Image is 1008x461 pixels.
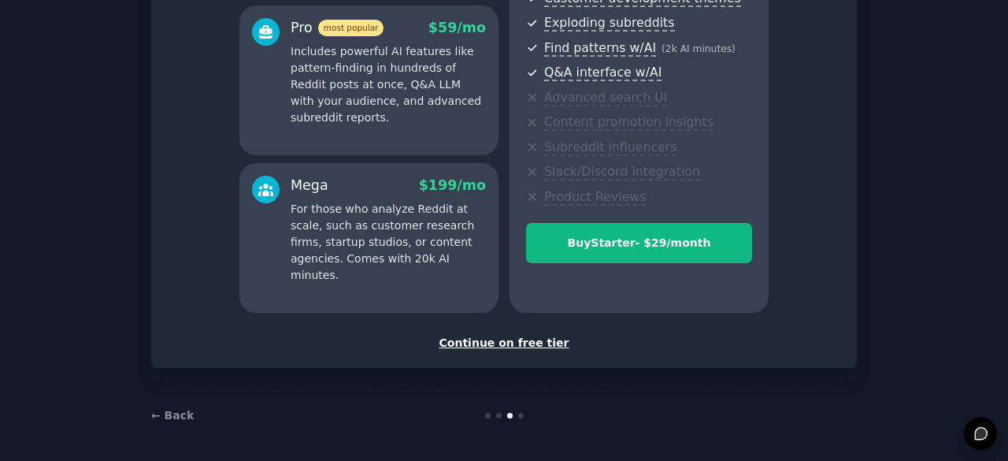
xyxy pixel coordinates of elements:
span: Slack/Discord integration [544,164,700,180]
span: ( 2k AI minutes ) [661,43,736,54]
div: Mega [291,176,328,195]
span: Q&A interface w/AI [544,65,661,81]
span: most popular [318,20,384,36]
span: $ 59 /mo [428,20,486,35]
span: Subreddit influencers [544,139,676,156]
button: BuyStarter- $29/month [526,223,752,263]
span: Product Reviews [544,189,646,206]
div: Buy Starter - $ 29 /month [527,235,751,251]
span: Content promotion insights [544,114,713,131]
p: Includes powerful AI features like pattern-finding in hundreds of Reddit posts at once, Q&A LLM w... [291,43,486,126]
span: Exploding subreddits [544,15,674,32]
div: Pro [291,18,384,38]
span: $ 199 /mo [419,177,486,193]
a: ← Back [151,409,194,422]
div: Continue on free tier [168,335,840,351]
p: For those who analyze Reddit at scale, such as customer research firms, startup studios, or conte... [291,201,486,284]
span: Advanced search UI [544,90,667,106]
span: Find patterns w/AI [544,40,656,57]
